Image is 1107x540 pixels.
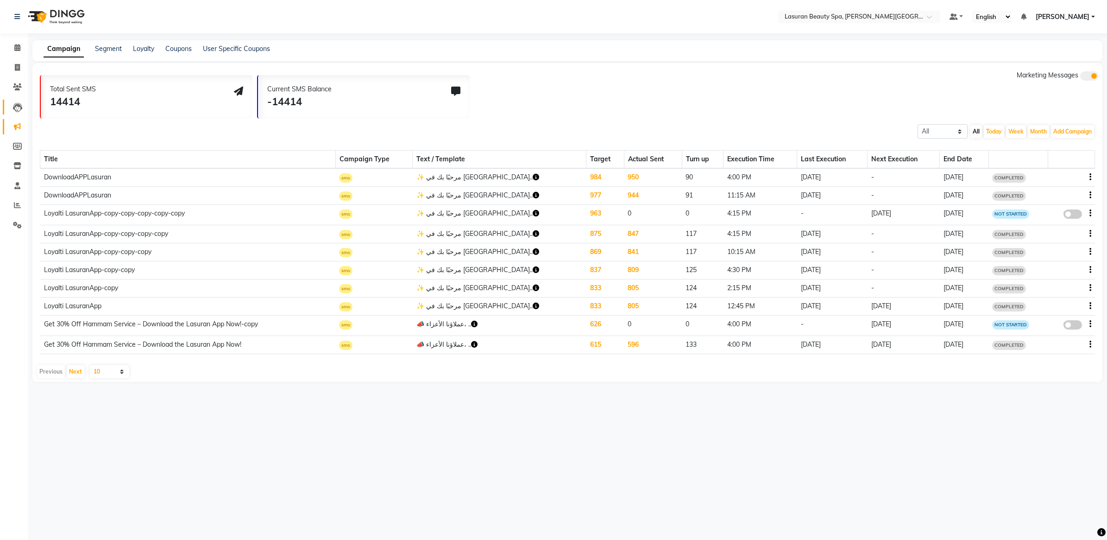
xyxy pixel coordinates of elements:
div: Total Sent SMS [50,84,96,94]
img: logo [24,4,87,30]
span: Marketing Messages [1017,71,1078,79]
td: [DATE] [797,297,868,315]
td: [DATE] [940,297,988,315]
td: 809 [624,261,682,279]
td: [DATE] [797,261,868,279]
span: [PERSON_NAME] [1036,12,1089,22]
td: [DATE] [940,261,988,279]
td: ✨ مرحبًا بك في [GEOGRAPHIC_DATA].. [413,261,586,279]
div: Current SMS Balance [267,84,332,94]
a: Campaign [44,41,84,57]
td: - [868,243,940,261]
a: Loyalty [133,44,154,53]
div: -14414 [267,94,332,109]
td: 615 [586,336,624,354]
td: 124 [682,297,723,315]
span: sms [339,248,352,257]
span: sms [339,266,352,275]
td: Get 30% Off Hammam Service – Download the Lasuran App Now!-copy [40,315,336,336]
td: - [868,261,940,279]
td: Loyalti LasuranApp-copy [40,279,336,297]
span: NOT STARTED [992,320,1029,330]
td: [DATE] [940,205,988,225]
span: COMPLETED [992,230,1026,239]
td: - [868,168,940,187]
th: Next Execution [868,151,940,169]
span: sms [339,191,352,201]
td: Loyalti LasuranApp-copy-copy-copy-copy [40,225,336,243]
td: Loyalti LasuranApp-copy-copy-copy [40,243,336,261]
td: 944 [624,187,682,205]
td: 4:15 PM [723,225,797,243]
td: 977 [586,187,624,205]
span: COMPLETED [992,284,1026,293]
td: - [868,225,940,243]
td: [DATE] [940,225,988,243]
td: 963 [586,205,624,225]
span: sms [339,210,352,219]
span: sms [339,173,352,183]
td: ✨ مرحبًا بك في [GEOGRAPHIC_DATA].. [413,297,586,315]
td: 2:15 PM [723,279,797,297]
td: 11:15 AM [723,187,797,205]
td: 833 [586,297,624,315]
label: false [1063,210,1082,219]
th: Turn up [682,151,723,169]
td: 117 [682,225,723,243]
td: 90 [682,168,723,187]
td: - [868,187,940,205]
td: Loyalti LasuranApp-copy-copy [40,261,336,279]
td: 4:00 PM [723,315,797,336]
td: 4:30 PM [723,261,797,279]
th: Execution Time [723,151,797,169]
td: ✨ مرحبًا بك في [GEOGRAPHIC_DATA].. [413,187,586,205]
td: ✨ مرحبًا بك في [GEOGRAPHIC_DATA].. [413,279,586,297]
a: User Specific Coupons [203,44,270,53]
td: 133 [682,336,723,354]
a: Segment [95,44,122,53]
td: 950 [624,168,682,187]
td: 833 [586,279,624,297]
td: 596 [624,336,682,354]
td: 4:00 PM [723,168,797,187]
td: 91 [682,187,723,205]
span: COMPLETED [992,302,1026,311]
td: [DATE] [868,336,940,354]
span: COMPLETED [992,248,1026,257]
td: 869 [586,243,624,261]
td: 837 [586,261,624,279]
td: 0 [624,315,682,336]
td: 0 [624,205,682,225]
td: [DATE] [940,243,988,261]
td: - [797,205,868,225]
td: 4:15 PM [723,205,797,225]
td: ✨ مرحبًا بك في [GEOGRAPHIC_DATA].. [413,168,586,187]
button: All [970,125,982,138]
th: Target [586,151,624,169]
td: Loyalti LasuranApp [40,297,336,315]
th: Actual Sent [624,151,682,169]
button: Today [984,125,1004,138]
td: [DATE] [868,297,940,315]
td: ✨ مرحبًا بك في [GEOGRAPHIC_DATA].. [413,225,586,243]
th: End Date [940,151,988,169]
button: Add Campaign [1051,125,1094,138]
td: 4:00 PM [723,336,797,354]
td: [DATE] [940,336,988,354]
td: [DATE] [797,243,868,261]
td: [DATE] [868,315,940,336]
td: DownloadAPPLasuran [40,168,336,187]
td: [DATE] [940,279,988,297]
td: 10:15 AM [723,243,797,261]
td: [DATE] [940,315,988,336]
td: [DATE] [797,225,868,243]
th: Last Execution [797,151,868,169]
span: NOT STARTED [992,210,1029,219]
span: COMPLETED [992,191,1026,201]
td: 841 [624,243,682,261]
a: Coupons [165,44,192,53]
td: 0 [682,205,723,225]
span: COMPLETED [992,266,1026,275]
button: Week [1006,125,1026,138]
td: [DATE] [797,336,868,354]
